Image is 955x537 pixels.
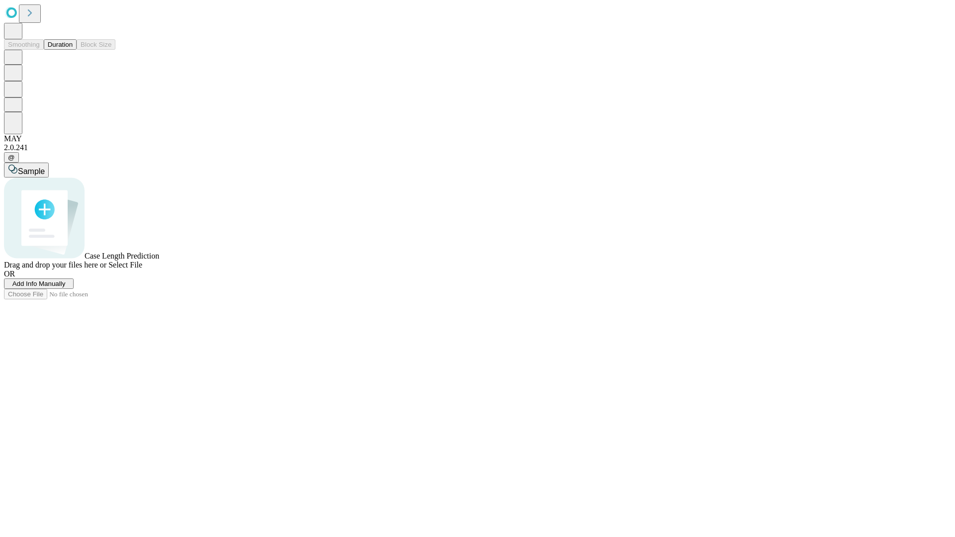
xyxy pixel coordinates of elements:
[108,261,142,269] span: Select File
[85,252,159,260] span: Case Length Prediction
[8,154,15,161] span: @
[77,39,115,50] button: Block Size
[4,269,15,278] span: OR
[4,143,951,152] div: 2.0.241
[4,278,74,289] button: Add Info Manually
[4,39,44,50] button: Smoothing
[4,152,19,163] button: @
[4,163,49,178] button: Sample
[18,167,45,176] span: Sample
[4,261,106,269] span: Drag and drop your files here or
[4,134,951,143] div: MAY
[44,39,77,50] button: Duration
[12,280,66,287] span: Add Info Manually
